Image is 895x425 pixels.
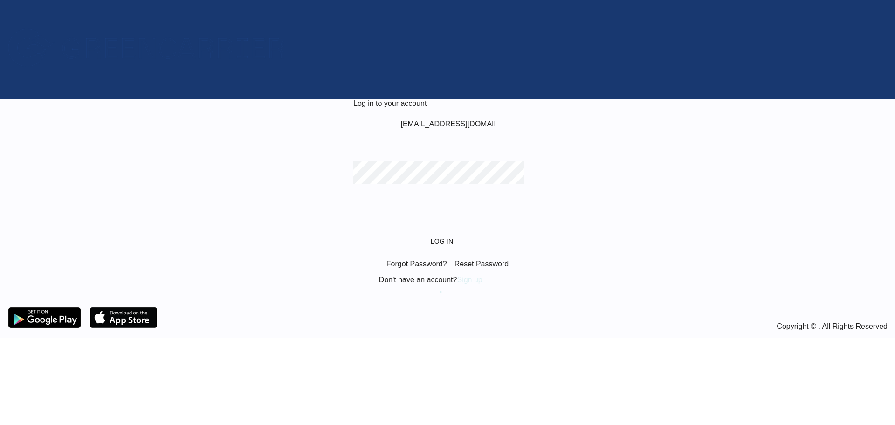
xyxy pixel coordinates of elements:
[451,256,513,272] div: Reset Password
[353,99,542,108] div: Log in to your account
[457,276,482,284] a: Sign up
[379,276,516,284] div: Don't have an account?
[7,307,82,329] img: google.png
[427,233,468,250] button: LOGIN
[89,307,158,329] img: apple.png
[530,164,541,175] md-icon: icon-eye-off
[383,256,451,272] div: Forgot Password?
[400,117,496,131] input: Enter email/phone number
[162,319,891,334] div: Copyright © . All Rights Reserved
[377,194,518,230] iframe: reCAPTCHA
